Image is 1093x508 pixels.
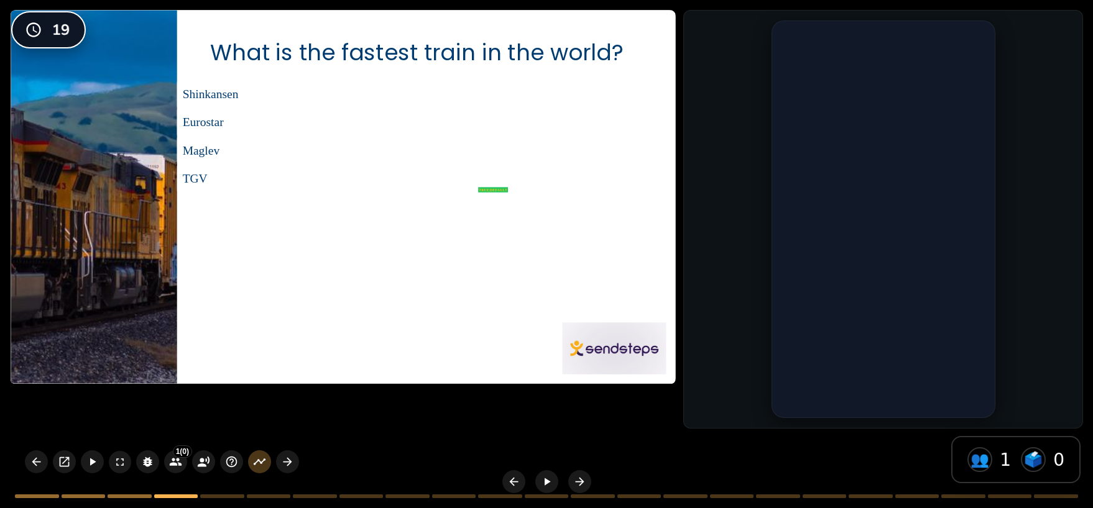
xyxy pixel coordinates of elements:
[182,171,504,185] span: TGV
[109,451,131,473] button: Toggle Fullscreen (F)
[1053,450,1064,470] span: 0
[1021,447,1046,472] div: Live responses
[53,450,76,473] button: Presenter View
[220,450,243,473] button: Help (?)
[182,116,504,129] span: Eurostar
[248,450,271,473] button: Toggle Progress Bar
[182,88,504,101] span: Shinkansen
[1024,451,1043,468] span: votes
[192,450,215,473] button: Avatar TTS
[182,143,504,157] span: Maglev
[48,22,73,39] div: 19
[136,450,159,473] button: Toggle Debug Overlay (D)
[164,450,187,473] button: 1(0)
[210,37,642,68] p: What is the fastest train in the world?
[772,21,995,417] iframe: Audience
[173,445,192,458] div: 1 (0)
[971,451,989,468] span: participants
[1000,450,1011,470] span: 1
